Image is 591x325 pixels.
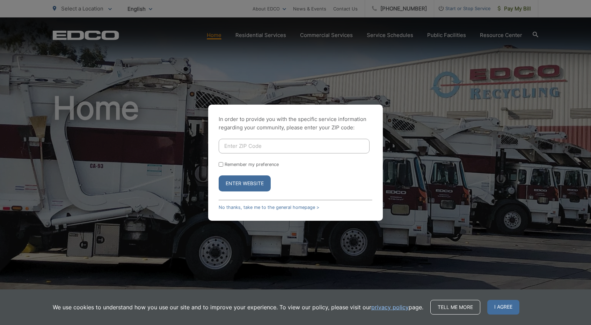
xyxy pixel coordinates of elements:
[487,300,519,315] span: I agree
[53,303,423,311] p: We use cookies to understand how you use our site and to improve your experience. To view our pol...
[219,175,271,191] button: Enter Website
[219,139,370,153] input: Enter ZIP Code
[225,162,279,167] label: Remember my preference
[430,300,480,315] a: Tell me more
[219,115,372,132] p: In order to provide you with the specific service information regarding your community, please en...
[371,303,409,311] a: privacy policy
[219,205,319,210] a: No thanks, take me to the general homepage >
